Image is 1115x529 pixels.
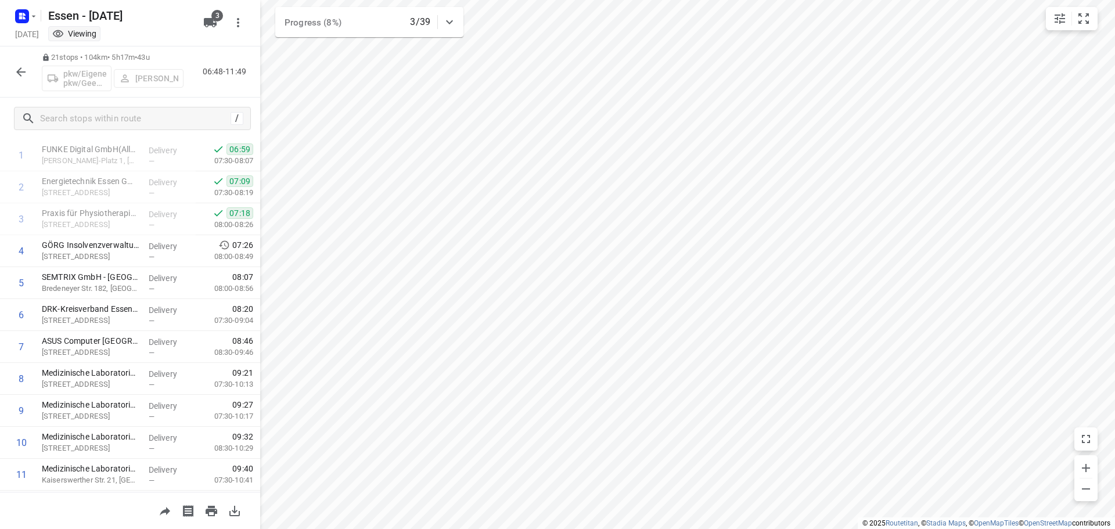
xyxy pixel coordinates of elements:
[196,411,253,422] p: 07:30-10:17
[223,505,246,516] span: Download route
[19,278,24,289] div: 5
[1046,7,1098,30] div: small contained button group
[19,182,24,193] div: 2
[19,150,24,161] div: 1
[149,240,192,252] p: Delivery
[42,411,139,422] p: Schwerinstraße 2, Düsseldorf
[410,15,430,29] p: 3/39
[862,519,1110,527] li: © 2025 , © , © © contributors
[149,272,192,284] p: Delivery
[40,110,231,128] input: Search stops within route
[42,335,139,347] p: ASUS Computer Germany(Elisabeth Kaden)
[149,476,154,485] span: —
[232,399,253,411] span: 09:27
[149,464,192,476] p: Delivery
[285,17,341,28] span: Progress (8%)
[149,208,192,220] p: Delivery
[42,239,139,251] p: GÖRG Insolvenzverwaltung Partnerschaft von Rechtsanwälten mbB(GÖRG Insolvenzverwaltung Partnersch...
[153,505,177,516] span: Share route
[200,505,223,516] span: Print route
[42,207,139,219] p: Praxis für Physiotherapie Michael Elsasser(Michael Elsasser)
[926,519,966,527] a: Stadia Maps
[886,519,918,527] a: Routetitan
[19,310,24,321] div: 6
[19,373,24,384] div: 8
[42,143,139,155] p: FUNKE Digital GmbH(Allgemein)
[232,431,253,442] span: 09:32
[196,187,253,199] p: 07:30-08:19
[196,155,253,167] p: 07:30-08:07
[232,463,253,474] span: 09:40
[42,283,139,294] p: Bredeneyer Str. 182, Essen
[149,253,154,261] span: —
[42,303,139,315] p: DRK-Kreisverband Essen e.V. - Werden(Matthäus Bannasch)
[231,112,243,125] div: /
[196,442,253,454] p: 08:30-10:29
[196,379,253,390] p: 07:30-10:13
[196,347,253,358] p: 08:30-09:46
[19,405,24,416] div: 9
[199,11,222,34] button: 3
[42,155,139,167] p: [PERSON_NAME]-Platz 1, [GEOGRAPHIC_DATA]
[42,474,139,486] p: Kaiserswerther Str. 21, Düsseldorf
[149,304,192,316] p: Delivery
[149,177,192,188] p: Delivery
[177,505,200,516] span: Print shipping labels
[218,239,230,251] svg: Early
[42,219,139,231] p: [STREET_ADDRESS]
[1024,519,1072,527] a: OpenStreetMap
[42,431,139,442] p: Medizinische Laboratorien Düsseldorf GmbH - Nordstr.(Buchhaltung)
[19,246,24,257] div: 4
[213,175,224,187] svg: Done
[232,367,253,379] span: 09:21
[16,437,27,448] div: 10
[149,348,154,357] span: —
[42,251,139,262] p: [STREET_ADDRESS]
[42,315,139,326] p: [STREET_ADDRESS]
[149,380,154,389] span: —
[226,11,250,34] button: More
[149,444,154,453] span: —
[211,10,223,21] span: 3
[226,143,253,155] span: 06:59
[232,271,253,283] span: 08:07
[974,519,1019,527] a: OpenMapTiles
[226,175,253,187] span: 07:09
[149,145,192,156] p: Delivery
[203,66,251,78] p: 06:48-11:49
[42,367,139,379] p: Medizinische Laboratorien Düsseldorf GmbH - Schwerinstr. 6(Buchhaltung)
[42,463,139,474] p: Medizinische Laboratorien Düsseldorf GmbH - Kaiserswert.(Buchhaltung)
[149,285,154,293] span: —
[19,214,24,225] div: 3
[213,143,224,155] svg: Done
[232,303,253,315] span: 08:20
[42,52,184,63] p: 21 stops • 104km • 5h17m
[196,283,253,294] p: 08:00-08:56
[196,474,253,486] p: 07:30-10:41
[232,239,253,251] span: 07:26
[149,412,154,421] span: —
[42,347,139,358] p: Harkortstraße 21/23, Ratingen
[135,53,137,62] span: •
[149,189,154,197] span: —
[42,442,139,454] p: Nordstraße 44, Düsseldorf
[196,219,253,231] p: 08:00-08:26
[149,336,192,348] p: Delivery
[42,399,139,411] p: Medizinische Laboratorien Düsseldorf GmbH - Schwerinstr. 2(Buchhaltung)
[16,469,27,480] div: 11
[226,207,253,219] span: 07:18
[1072,7,1095,30] button: Fit zoom
[137,53,149,62] span: 43u
[213,207,224,219] svg: Done
[149,316,154,325] span: —
[42,379,139,390] p: Schwerinstraße 6, Düsseldorf
[42,175,139,187] p: Energietechnik Essen GmbH(Sabine Schulze)
[196,251,253,262] p: 08:00-08:49
[275,7,463,37] div: Progress (8%)3/39
[52,28,96,39] div: You are currently in view mode. To make any changes, go to edit project.
[149,368,192,380] p: Delivery
[196,315,253,326] p: 07:30-09:04
[42,271,139,283] p: SEMTRIX GmbH - Essen(Jan Kuhl)
[149,432,192,444] p: Delivery
[232,335,253,347] span: 08:46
